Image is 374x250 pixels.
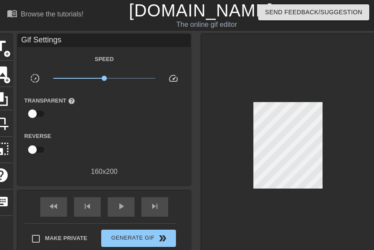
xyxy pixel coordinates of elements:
[68,97,75,105] span: help
[18,167,191,177] div: 160 x 200
[7,8,83,22] a: Browse the tutorials!
[48,201,59,212] span: fast_rewind
[258,4,369,20] button: Send Feedback/Suggestion
[150,201,160,212] span: skip_next
[168,73,179,83] span: speed
[30,73,40,83] span: slow_motion_video
[105,233,173,244] span: Generate Gif
[116,201,126,212] span: play_arrow
[3,77,11,84] span: add_circle
[3,50,11,58] span: add_circle
[18,34,191,47] div: Gif Settings
[21,10,83,18] div: Browse the tutorials!
[265,7,362,18] span: Send Feedback/Suggestion
[45,234,87,243] span: Make Private
[24,96,75,105] label: Transparent
[129,1,273,20] a: [DOMAIN_NAME]
[101,230,176,247] button: Generate Gif
[95,55,114,64] label: Speed
[129,19,284,30] div: The online gif editor
[24,132,51,141] label: Reverse
[7,8,17,19] span: menu_book
[157,233,168,244] span: double_arrow
[82,201,93,212] span: skip_previous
